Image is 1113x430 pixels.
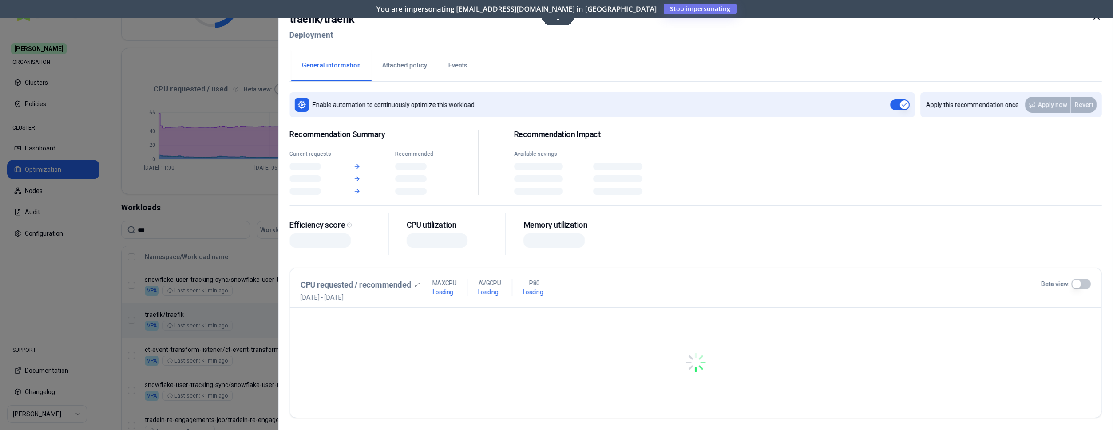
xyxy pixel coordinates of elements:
[313,100,476,109] p: Enable automation to continuously optimize this workload.
[478,288,501,296] h1: Loading...
[372,50,438,81] button: Attached policy
[289,130,443,140] span: Recommendation Summary
[289,11,354,27] h2: traefik / traefik
[301,293,420,302] span: [DATE] - [DATE]
[289,27,354,43] h2: Deployment
[289,220,381,230] div: Efficiency score
[406,220,498,230] div: CPU utilization
[432,279,456,288] p: MAX CPU
[395,150,442,158] div: Recommended
[438,50,478,81] button: Events
[514,130,667,140] h2: Recommendation Impact
[291,50,372,81] button: General information
[523,288,546,296] h1: Loading...
[479,279,501,288] p: AVG CPU
[529,279,539,288] p: P80
[301,279,411,291] h3: CPU requested / recommended
[523,220,615,230] div: Memory utilization
[926,100,1020,109] p: Apply this recommendation once.
[289,150,337,158] div: Current requests
[514,150,587,158] div: Available savings
[433,288,456,296] h1: Loading...
[1041,280,1069,288] label: Beta view:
